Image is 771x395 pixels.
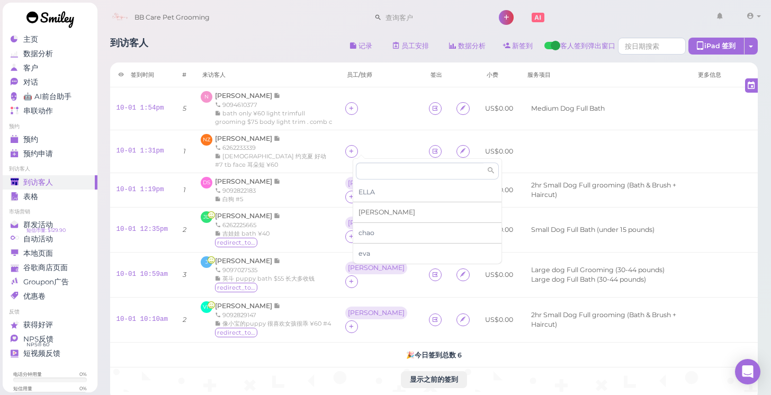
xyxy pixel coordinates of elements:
span: 短信币量: $129.90 [26,226,66,235]
span: redirect_to_google [215,238,257,247]
i: 5 [183,104,186,112]
span: 自动活动 [23,235,53,244]
div: [PERSON_NAME] [348,264,405,272]
div: # [182,70,186,79]
a: 10-01 12:35pm [116,226,168,233]
th: 签出 [423,62,450,87]
a: 数据分析 [441,38,495,55]
i: Agreement form [460,147,467,155]
td: US$0.00 [479,253,519,298]
a: 10-01 1:31pm [116,147,164,155]
td: US$0.00 [479,298,519,343]
span: [PERSON_NAME] [215,302,274,310]
span: 记录 [274,302,281,310]
span: 英斗 puppy bath $55 长大多收钱 [222,275,315,282]
h5: 🎉 今日签到总数 6 [116,351,752,359]
span: 客人签到弹出窗口 [560,41,615,57]
a: Groupon广告 [3,275,97,289]
a: 🤖 AI前台助手 [3,89,97,104]
a: 自动活动 [3,232,97,246]
span: [PERSON_NAME] [215,212,274,220]
div: [PERSON_NAME] [345,177,410,191]
li: Large dog Full Grooming (30-44 pounds) [528,265,667,275]
a: 员工安排 [384,38,438,55]
div: [PERSON_NAME] [345,262,410,275]
a: [PERSON_NAME] [215,177,281,185]
span: 主页 [23,35,38,44]
i: Agreement form [460,316,467,324]
span: 记录 [274,92,281,100]
div: [PERSON_NAME] [348,179,405,187]
div: 6262233339 [215,143,333,152]
span: J [201,256,212,268]
span: 优惠卷 [23,292,46,301]
th: 员工/技师 [339,62,423,87]
td: US$0.00 [479,130,519,173]
li: Medium Dog Full Bath [528,104,607,113]
div: iPad 签到 [688,38,745,55]
span: JD [201,211,212,223]
span: DS [201,177,212,188]
span: 群发活动 [23,220,53,229]
span: [DEMOGRAPHIC_DATA] 约克夏 好动 #7 tb face 耳朵短 ¥60 [215,152,326,168]
button: 显示之前的签到 [401,371,467,388]
span: redirect_to_google [215,328,257,337]
span: 吉娃娃 bath ¥40 [222,230,270,237]
div: Open Intercom Messenger [735,359,760,384]
span: [PERSON_NAME] [215,257,274,265]
div: [PERSON_NAME] [348,219,405,227]
h1: 到访客人 [110,38,148,57]
span: NPS® 60 [26,340,49,349]
th: 更多信息 [690,62,758,87]
th: 签到时间 [110,62,175,87]
a: 新签到 [495,38,542,55]
i: 2 [183,226,186,234]
span: 本地页面 [23,249,53,258]
a: [PERSON_NAME] [215,257,281,265]
span: chao [358,229,374,237]
span: 记录 [274,177,281,185]
span: 预约 [23,135,38,144]
span: ELLA [358,188,375,196]
span: 表格 [23,192,38,201]
a: 10-01 1:19pm [116,186,164,193]
a: 群发活动 短信币量: $129.90 [3,218,97,232]
button: 记录 [341,38,381,55]
span: 记录 [274,134,281,142]
span: [PERSON_NAME] [215,92,274,100]
span: 像小宝的puppy 很喜欢女孩很乖 ¥60 #4 [222,320,331,327]
span: 串联动作 [23,106,53,115]
a: 预约申请 [3,147,97,161]
li: 2hr Small Dog Full grooming (Bath & Brush + Haircut) [528,310,684,329]
input: 查询客户 [382,9,485,26]
div: 电话分钟用量 [13,371,42,378]
div: 9092829147 [215,311,331,319]
div: [PERSON_NAME] [345,217,410,230]
li: 到访客人 [3,165,97,173]
span: 记录 [274,257,281,265]
a: [PERSON_NAME] [215,92,281,100]
span: NZ [201,134,212,146]
span: VN [201,301,212,313]
a: 到访客人 [3,175,97,190]
li: 预约 [3,123,97,130]
div: 9094610377 [215,101,333,109]
i: 2 [183,316,186,324]
a: 数据分析 [3,47,97,61]
span: 🤖 AI前台助手 [23,92,71,101]
a: [PERSON_NAME] [215,134,281,142]
div: 9097027535 [215,266,315,274]
a: 谷歌商店页面 [3,261,97,275]
span: 数据分析 [23,49,53,58]
a: 表格 [3,190,97,204]
a: 10-01 10:59am [116,271,168,278]
span: bath only ¥60 light trimfull grooming $75 body light trim . comb c [215,110,332,125]
span: [PERSON_NAME] [358,208,415,216]
div: [PERSON_NAME] [348,309,405,317]
td: US$0.00 [479,87,519,130]
li: 反馈 [3,308,97,316]
th: 来访客人 [194,62,339,87]
span: 短视频反馈 [23,349,60,358]
div: 0 % [79,385,87,392]
a: 获得好评 [3,318,97,332]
